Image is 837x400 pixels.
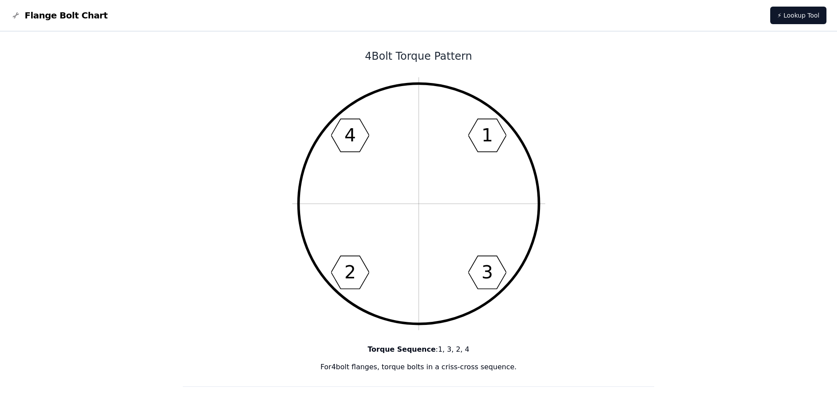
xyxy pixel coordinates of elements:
[183,49,655,63] h1: 4 Bolt Torque Pattern
[11,10,21,21] img: Flange Bolt Chart Logo
[183,362,655,372] p: For 4 bolt flanges, torque bolts in a criss-cross sequence.
[481,262,493,283] text: 3
[368,345,436,353] b: Torque Sequence
[481,125,493,146] text: 1
[25,9,108,22] span: Flange Bolt Chart
[344,125,355,146] text: 4
[344,262,355,283] text: 2
[183,344,655,355] p: : 1, 3, 2, 4
[770,7,826,24] a: ⚡ Lookup Tool
[11,9,108,22] a: Flange Bolt Chart LogoFlange Bolt Chart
